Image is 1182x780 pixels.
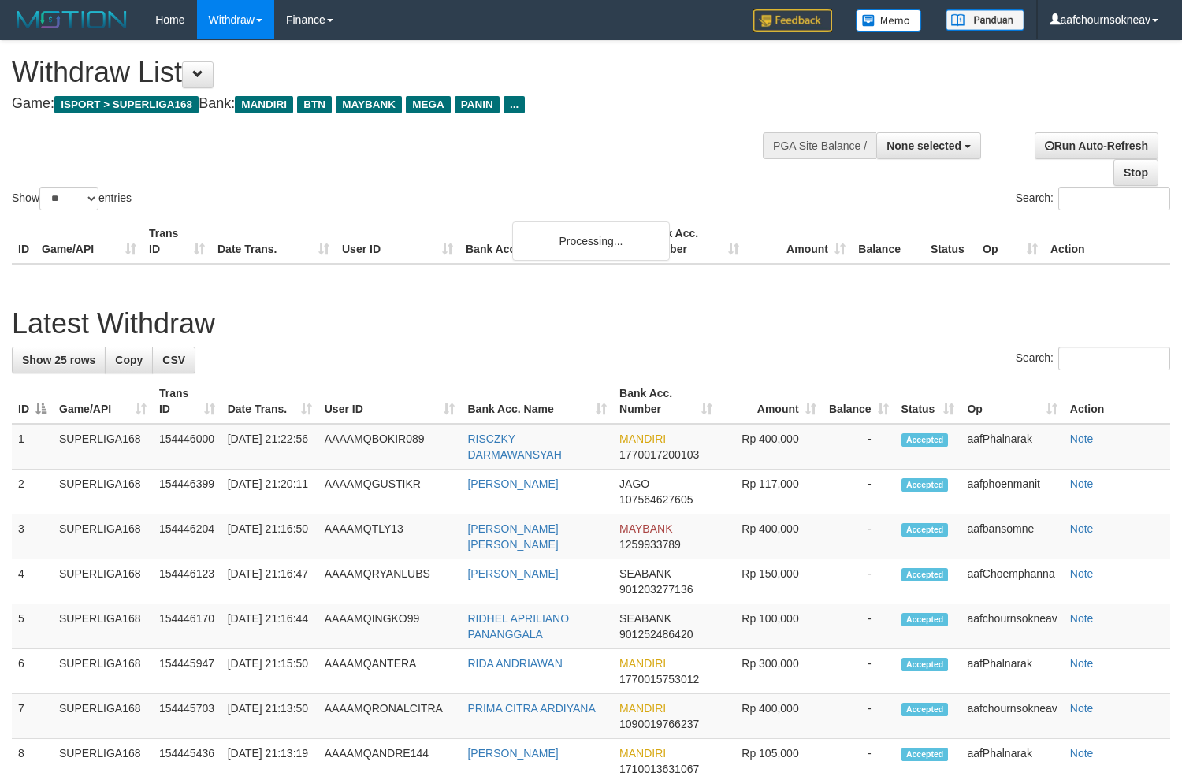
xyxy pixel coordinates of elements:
th: Status [924,219,976,264]
span: Accepted [901,568,949,581]
input: Search: [1058,187,1170,210]
td: 5 [12,604,53,649]
td: - [823,649,895,694]
td: 3 [12,514,53,559]
td: Rp 150,000 [719,559,823,604]
td: aafbansomne [961,514,1063,559]
th: Bank Acc. Number: activate to sort column ascending [613,379,719,424]
a: Note [1070,522,1094,535]
th: Game/API [35,219,143,264]
td: 154446399 [153,470,221,514]
th: Action [1064,379,1170,424]
span: MANDIRI [619,747,666,760]
span: ... [504,96,525,113]
th: Balance [852,219,924,264]
th: Bank Acc. Name [459,219,639,264]
th: Date Trans. [211,219,336,264]
th: Op [976,219,1044,264]
a: Stop [1113,159,1158,186]
h1: Withdraw List [12,57,772,88]
th: Amount: activate to sort column ascending [719,379,823,424]
span: MANDIRI [619,702,666,715]
span: Copy 1770015753012 to clipboard [619,673,699,685]
td: - [823,424,895,470]
td: [DATE] 21:15:50 [221,649,318,694]
td: SUPERLIGA168 [53,604,153,649]
td: aafchournsokneav [961,604,1063,649]
img: Feedback.jpg [753,9,832,32]
span: MAYBANK [619,522,672,535]
h1: Latest Withdraw [12,308,1170,340]
span: MEGA [406,96,451,113]
td: Rp 400,000 [719,694,823,739]
td: 154445947 [153,649,221,694]
td: aafChoemphanna [961,559,1063,604]
a: Note [1070,477,1094,490]
span: PANIN [455,96,500,113]
td: Rp 300,000 [719,649,823,694]
td: [DATE] 21:16:44 [221,604,318,649]
td: AAAAMQBOKIR089 [318,424,462,470]
span: Copy 901252486420 to clipboard [619,628,693,641]
td: SUPERLIGA168 [53,694,153,739]
select: Showentries [39,187,98,210]
td: 154446123 [153,559,221,604]
td: Rp 400,000 [719,514,823,559]
span: MANDIRI [619,433,666,445]
td: 154445703 [153,694,221,739]
a: [PERSON_NAME] [PERSON_NAME] [467,522,558,551]
label: Show entries [12,187,132,210]
span: CSV [162,354,185,366]
td: [DATE] 21:13:50 [221,694,318,739]
span: Accepted [901,433,949,447]
td: 2 [12,470,53,514]
th: Amount [745,219,852,264]
td: aafchournsokneav [961,694,1063,739]
th: User ID [336,219,459,264]
div: Processing... [512,221,670,261]
td: 7 [12,694,53,739]
td: AAAAMQRYANLUBS [318,559,462,604]
a: RIDHEL APRILIANO PANANGGALA [467,612,569,641]
span: Copy 107564627605 to clipboard [619,493,693,506]
label: Search: [1016,347,1170,370]
img: Button%20Memo.svg [856,9,922,32]
img: panduan.png [946,9,1024,31]
th: Bank Acc. Name: activate to sort column ascending [461,379,613,424]
span: Copy [115,354,143,366]
input: Search: [1058,347,1170,370]
td: - [823,559,895,604]
th: Trans ID: activate to sort column ascending [153,379,221,424]
td: AAAAMQINGKO99 [318,604,462,649]
th: Balance: activate to sort column ascending [823,379,895,424]
td: aafPhalnarak [961,649,1063,694]
a: Show 25 rows [12,347,106,373]
th: Bank Acc. Number [639,219,745,264]
th: Status: activate to sort column ascending [895,379,961,424]
a: Note [1070,657,1094,670]
th: Trans ID [143,219,211,264]
td: - [823,470,895,514]
td: SUPERLIGA168 [53,424,153,470]
td: AAAAMQGUSTIKR [318,470,462,514]
th: User ID: activate to sort column ascending [318,379,462,424]
span: None selected [886,139,961,152]
a: Note [1070,612,1094,625]
td: [DATE] 21:16:50 [221,514,318,559]
th: Op: activate to sort column ascending [961,379,1063,424]
span: Accepted [901,703,949,716]
span: SEABANK [619,567,671,580]
a: RIDA ANDRIAWAN [467,657,562,670]
td: SUPERLIGA168 [53,514,153,559]
a: [PERSON_NAME] [467,477,558,490]
td: - [823,694,895,739]
td: aafPhalnarak [961,424,1063,470]
span: Copy 1090019766237 to clipboard [619,718,699,730]
h4: Game: Bank: [12,96,772,112]
a: RISCZKY DARMAWANSYAH [467,433,561,461]
span: MANDIRI [619,657,666,670]
span: MAYBANK [336,96,402,113]
td: AAAAMQTLY13 [318,514,462,559]
td: [DATE] 21:16:47 [221,559,318,604]
td: 1 [12,424,53,470]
